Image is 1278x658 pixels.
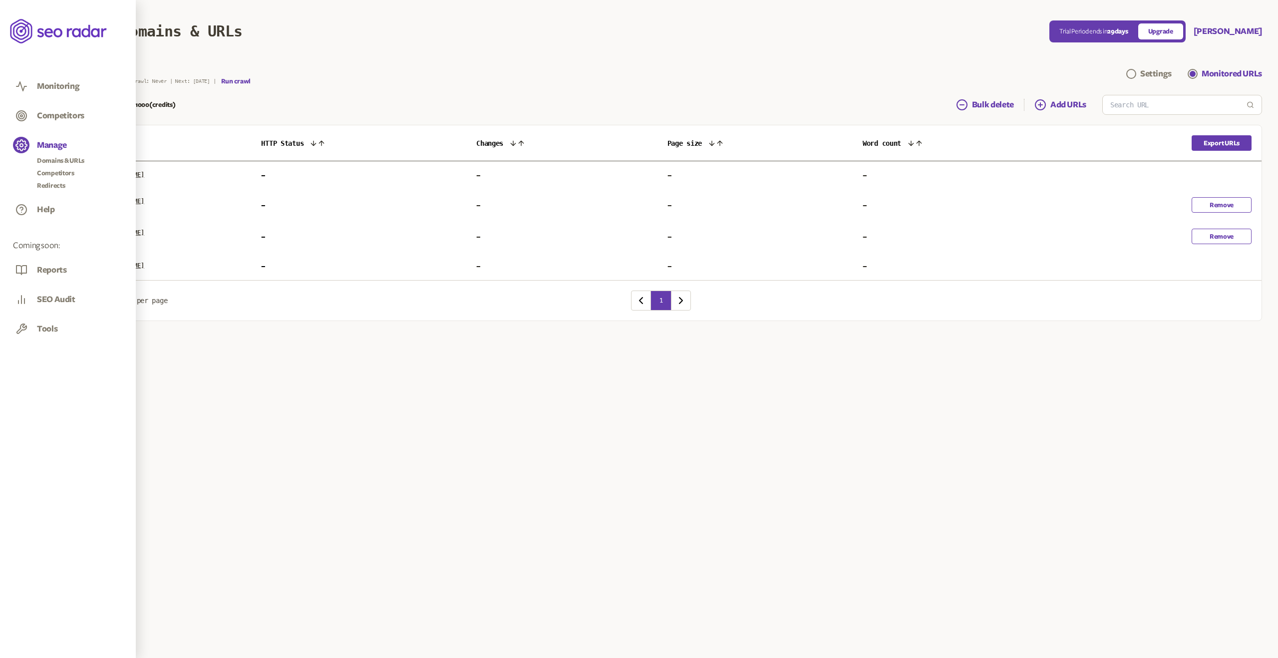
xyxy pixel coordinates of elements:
a: Redirects [37,181,84,191]
a: Competitors [13,107,123,126]
p: - [863,233,867,241]
span: Page size [667,139,702,147]
p: - [476,262,480,270]
span: HTTP Status [261,139,304,147]
span: Coming soon: [13,240,123,252]
a: Add URLs [1024,99,1086,111]
span: Changes [476,139,503,147]
button: [PERSON_NAME] [1194,25,1262,37]
span: - [261,201,265,209]
p: - [863,201,867,209]
button: 1 [651,291,671,311]
p: - [667,201,671,209]
button: Monitoring [37,81,79,92]
p: - [476,201,480,209]
button: Competitors [37,110,84,121]
p: - [476,171,480,179]
span: Word count [863,139,901,147]
span: Add URLs [1050,99,1086,111]
p: - [476,233,480,241]
button: Export URLs [1192,135,1252,151]
span: Bulk delete [972,99,1014,111]
span: - [261,262,265,270]
button: Remove [1192,197,1252,213]
a: Upgrade [1138,23,1183,39]
p: - [667,262,671,270]
p: - [667,233,671,241]
span: - [261,233,265,241]
a: Competitors [37,168,84,178]
span: 29 days [1107,28,1128,35]
div: Settings [1140,68,1172,80]
p: - [863,171,867,179]
button: Manage [37,140,67,151]
button: Remove [1192,229,1252,244]
p: - [863,262,867,270]
a: Monitored URLs [1188,68,1262,80]
button: Help [37,204,55,215]
p: Last crawl: Never | Next: [DATE] | [117,78,216,84]
h1: Manage Domains & URLs [60,22,242,40]
span: - [261,171,265,179]
span: URLs per page [117,297,167,305]
a: Settings [1126,68,1172,80]
div: Monitored URLs [1202,68,1262,80]
p: Trial Period ends in [1059,27,1128,35]
a: Bulk delete [956,99,1024,111]
button: Run crawl [221,77,251,85]
a: Domains & URLs [37,156,84,166]
p: - [667,171,671,179]
input: Search URL [1110,95,1247,114]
